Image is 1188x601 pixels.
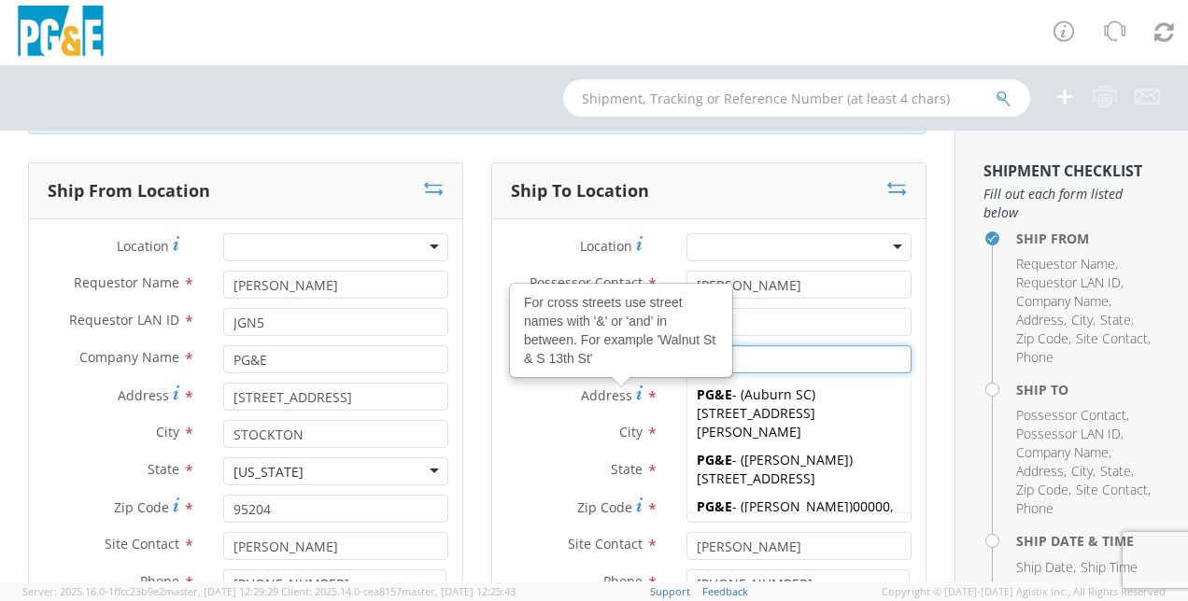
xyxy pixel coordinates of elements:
span: Phone [140,572,179,590]
li: , [1076,329,1151,348]
span: Phone [1016,348,1054,366]
li: , [1016,329,1071,348]
span: master, [DATE] 12:29:29 [164,584,278,598]
li: , [1016,443,1111,462]
li: , [1016,481,1071,499]
a: Support [650,584,690,598]
span: Zip Code [1016,481,1068,498]
strong: PG&E [697,385,732,403]
input: Shipment, Tracking or Reference Number (at least 4 chars) [563,79,1030,117]
span: Fill out each form listed below [983,185,1160,222]
span: Auburn SC [744,385,812,403]
span: Possessor Contact [1016,406,1126,424]
span: Site Contact [568,535,643,552]
span: Company Name [79,348,179,366]
div: For cross streets use street names with '&' or 'and' in between. For example 'Walnut St & S 13th St' [511,285,731,376]
span: Requestor LAN ID [69,311,179,328]
h4: Ship From [1016,231,1160,245]
div: - ( ) [687,381,911,446]
span: Company Name [1016,443,1109,461]
span: Server: 2025.16.0-1ffcc23b9e2 [22,584,278,598]
span: Zip Code [114,498,169,516]
li: , [1016,462,1067,481]
span: Phone [1016,499,1054,517]
span: State [148,460,179,478]
li: , [1071,311,1096,329]
li: , [1100,462,1134,481]
h4: Ship Date & Time [1016,534,1160,548]
div: - ( ) [687,493,911,558]
li: , [1016,292,1111,311]
li: , [1016,255,1118,273]
span: City [619,423,643,440]
span: Site Contact [1076,329,1148,347]
span: Requestor Name [1016,255,1115,273]
span: Location [580,237,632,255]
span: Possessor Contact [530,273,643,291]
div: - ( ) [687,446,911,493]
h3: Ship From Location [48,182,210,201]
span: Ship Date [1016,558,1073,576]
span: Address [1016,311,1064,328]
span: Possessor LAN ID [1016,425,1121,442]
span: [STREET_ADDRESS] [697,469,815,487]
span: Requestor LAN ID [1016,273,1121,291]
span: [STREET_ADDRESS][PERSON_NAME] [697,404,815,440]
span: City [1071,311,1093,328]
li: , [1071,462,1096,481]
span: City [156,423,179,440]
span: master, [DATE] 12:25:43 [402,584,516,598]
li: , [1076,481,1151,499]
span: Address [118,386,169,404]
span: Client: 2025.14.0-cea8157 [281,584,516,598]
span: State [1100,462,1131,480]
h3: Ship To Location [511,182,649,201]
li: , [1016,273,1124,292]
span: Site Contact [1076,481,1148,498]
span: Requestor Name [74,273,179,291]
span: Site Contact [105,535,179,552]
span: [PERSON_NAME] [744,451,849,468]
strong: PG&E [697,451,732,468]
span: Zip Code [1016,329,1068,347]
span: Company Name [1016,292,1109,310]
img: pge-logo-06675f144f4cfa6a6814.png [14,6,107,61]
span: Address [1016,462,1064,480]
span: Copyright © [DATE]-[DATE] Agistix Inc., All Rights Reserved [882,584,1166,599]
strong: PG&E [697,497,732,515]
a: Feedback [702,584,748,598]
div: [US_STATE] [233,463,304,482]
span: [PERSON_NAME] [744,497,849,515]
span: Address [581,386,632,404]
span: State [611,460,643,478]
li: , [1016,425,1124,443]
span: Location [117,237,169,255]
li: , [1016,311,1067,329]
span: Ship Time [1081,558,1138,576]
span: City [1071,462,1093,480]
h4: Ship To [1016,383,1160,397]
span: Zip Code [577,498,632,516]
strong: Shipment Checklist [983,161,1142,181]
span: Phone [603,572,643,590]
li: , [1100,311,1134,329]
li: , [1016,406,1129,425]
span: State [1100,311,1131,328]
li: , [1016,558,1076,577]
